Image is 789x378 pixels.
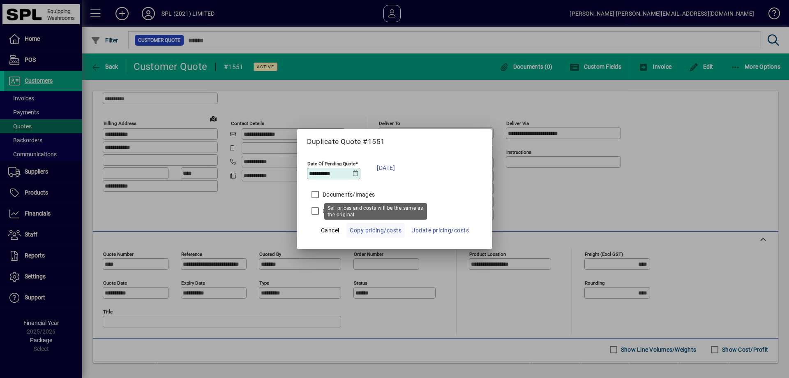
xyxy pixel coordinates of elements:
button: [DATE] [373,158,399,178]
label: Documents/Images [321,190,375,199]
button: Copy pricing/costs [346,223,405,238]
button: Update pricing/costs [408,223,472,238]
span: Copy pricing/costs [350,225,401,235]
span: Update pricing/costs [411,225,469,235]
span: [DATE] [377,163,395,173]
h5: Duplicate Quote #1551 [307,137,482,146]
mat-label: Date Of Pending Quote [307,160,355,166]
div: Sell prices and costs will be the same as the original [324,203,427,220]
button: Cancel [317,223,343,238]
span: Cancel [321,225,339,235]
